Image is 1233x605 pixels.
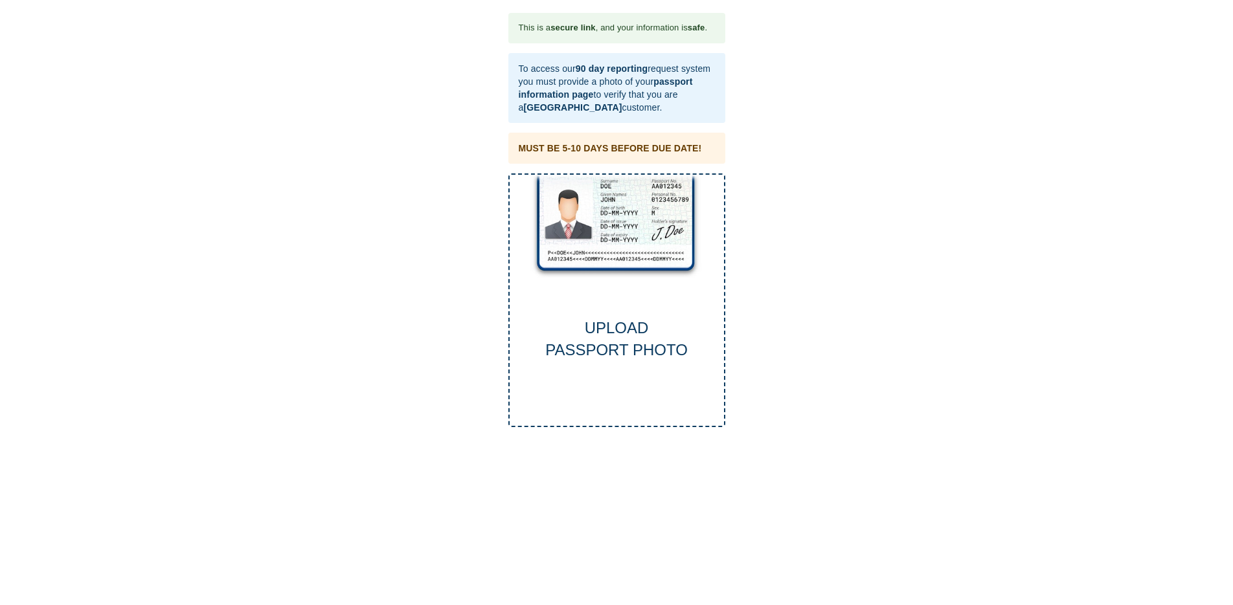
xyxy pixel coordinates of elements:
[519,17,708,39] div: This is a , and your information is .
[510,317,724,362] div: UPLOAD PASSPORT PHOTO
[550,23,595,32] b: secure link
[576,63,648,74] b: 90 day reporting
[519,57,715,119] div: To access our request system you must provide a photo of your to verify that you are a customer.
[519,142,702,155] div: MUST BE 5-10 DAYS BEFORE DUE DATE!
[523,102,622,113] b: [GEOGRAPHIC_DATA]
[519,76,693,100] b: passport information page
[688,23,705,32] b: safe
